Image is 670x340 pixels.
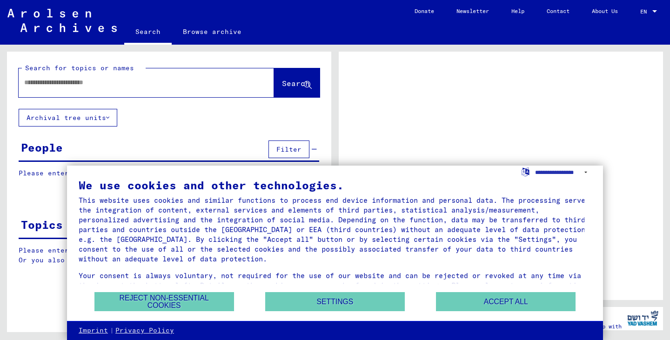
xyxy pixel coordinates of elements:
div: Your consent is always voluntary, not required for the use of our website and can be rejected or ... [79,271,591,300]
div: People [21,139,63,156]
div: We use cookies and other technologies. [79,180,591,191]
button: Settings [265,292,405,311]
mat-label: Search for topics or names [25,64,134,72]
button: Archival tree units [19,109,117,127]
a: Browse archive [172,20,253,43]
button: Search [274,68,320,97]
a: Search [124,20,172,45]
span: Filter [276,145,301,153]
div: This website uses cookies and similar functions to process end device information and personal da... [79,195,591,264]
img: yv_logo.png [625,307,660,330]
a: Privacy Policy [115,326,174,335]
p: Please enter a search term or set filters to get results. Or you also can browse the manually. [19,246,320,265]
a: Imprint [79,326,108,335]
button: Accept all [436,292,576,311]
img: Arolsen_neg.svg [7,9,117,32]
div: Topics [21,216,63,233]
p: Please enter a search term or set filters to get results. [19,168,319,178]
button: Filter [268,140,309,158]
span: Search [282,79,310,88]
button: Reject non-essential cookies [94,292,234,311]
span: EN [640,8,650,15]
